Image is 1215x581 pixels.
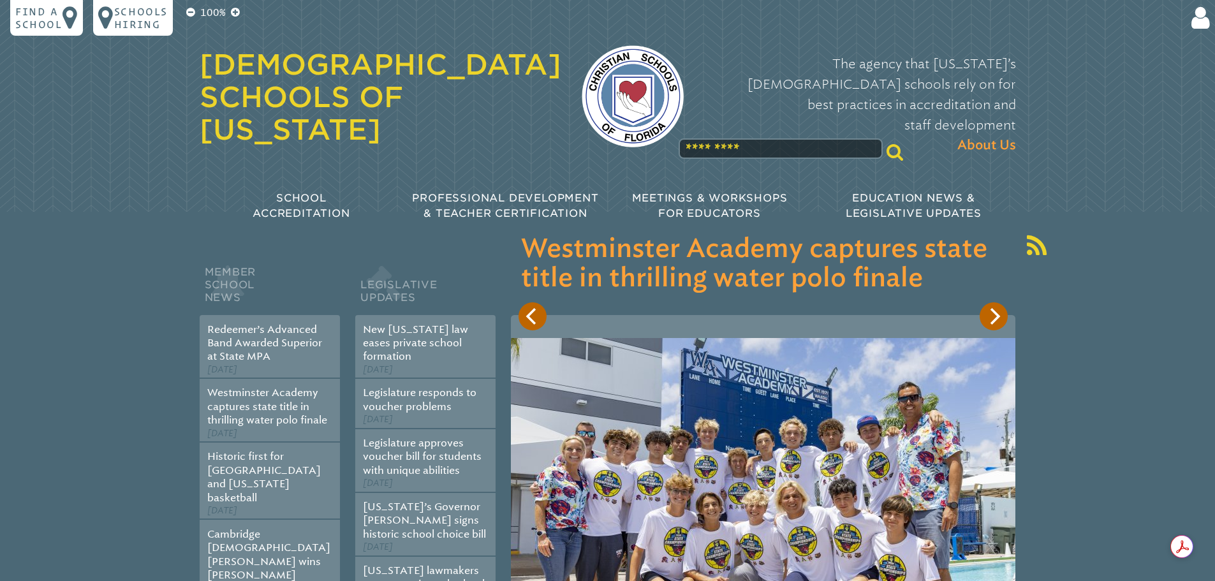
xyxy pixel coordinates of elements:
[114,5,168,31] p: Schools Hiring
[363,541,393,552] span: [DATE]
[521,235,1005,293] h3: Westminster Academy captures state title in thrilling water polo finale
[207,505,237,516] span: [DATE]
[980,302,1008,330] button: Next
[207,450,321,503] a: Historic first for [GEOGRAPHIC_DATA] and [US_STATE] basketball
[957,135,1016,156] span: About Us
[412,192,598,219] span: Professional Development & Teacher Certification
[207,386,327,426] a: Westminster Academy captures state title in thrilling water polo finale
[363,478,393,489] span: [DATE]
[207,364,237,375] span: [DATE]
[846,192,982,219] span: Education News & Legislative Updates
[363,437,482,476] a: Legislature approves voucher bill for students with unique abilities
[207,428,237,439] span: [DATE]
[198,5,228,20] p: 100%
[207,323,322,363] a: Redeemer’s Advanced Band Awarded Superior at State MPA
[704,54,1016,156] p: The agency that [US_STATE]’s [DEMOGRAPHIC_DATA] schools rely on for best practices in accreditati...
[519,302,547,330] button: Previous
[363,414,393,425] span: [DATE]
[355,263,496,315] h2: Legislative Updates
[363,364,393,375] span: [DATE]
[363,323,468,363] a: New [US_STATE] law eases private school formation
[363,386,476,412] a: Legislature responds to voucher problems
[253,192,350,219] span: School Accreditation
[632,192,788,219] span: Meetings & Workshops for Educators
[200,48,561,146] a: [DEMOGRAPHIC_DATA] Schools of [US_STATE]
[582,45,684,147] img: csf-logo-web-colors.png
[15,5,63,31] p: Find a school
[363,501,486,540] a: [US_STATE]’s Governor [PERSON_NAME] signs historic school choice bill
[200,263,340,315] h2: Member School News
